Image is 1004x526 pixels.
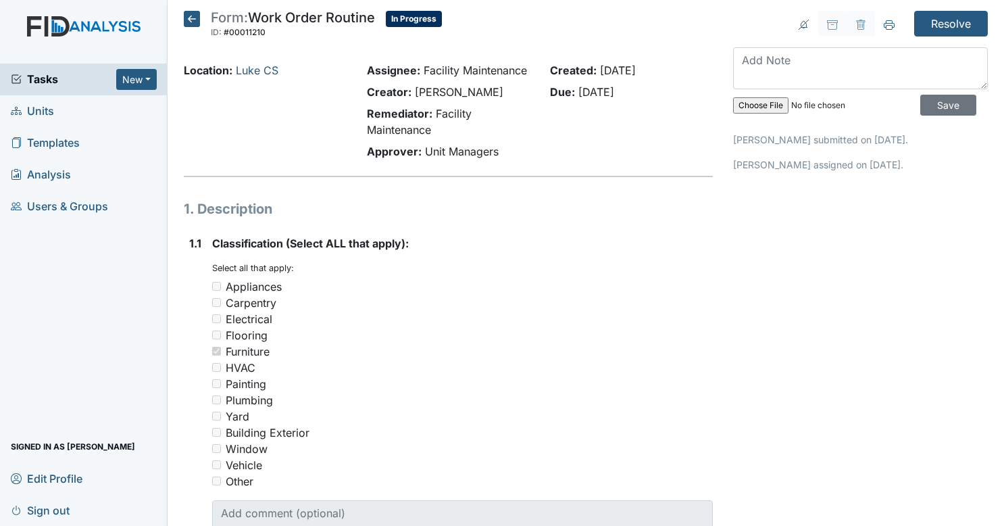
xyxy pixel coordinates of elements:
[116,69,157,90] button: New
[189,235,201,252] label: 1.1
[550,85,575,99] strong: Due:
[11,196,108,217] span: Users & Groups
[226,360,255,376] div: HVAC
[226,473,253,489] div: Other
[226,295,276,311] div: Carpentry
[11,500,70,521] span: Sign out
[212,379,221,388] input: Painting
[212,331,221,339] input: Flooring
[211,11,375,41] div: Work Order Routine
[211,9,248,26] span: Form:
[212,444,221,453] input: Window
[226,327,268,343] div: Flooring
[226,425,309,441] div: Building Exterior
[184,199,713,219] h1: 1. Description
[11,164,71,185] span: Analysis
[212,363,221,372] input: HVAC
[226,457,262,473] div: Vehicle
[11,101,54,122] span: Units
[212,428,221,437] input: Building Exterior
[212,347,221,356] input: Furniture
[212,237,409,250] span: Classification (Select ALL that apply):
[226,311,272,327] div: Electrical
[550,64,597,77] strong: Created:
[11,436,135,457] span: Signed in as [PERSON_NAME]
[386,11,442,27] span: In Progress
[184,64,232,77] strong: Location:
[226,408,249,425] div: Yard
[226,441,268,457] div: Window
[733,158,988,172] p: [PERSON_NAME] assigned on [DATE].
[212,396,221,404] input: Plumbing
[226,279,282,295] div: Appliances
[600,64,636,77] span: [DATE]
[212,282,221,291] input: Appliances
[212,477,221,485] input: Other
[920,95,976,116] input: Save
[425,145,499,158] span: Unit Managers
[367,107,432,120] strong: Remediator:
[236,64,278,77] a: Luke CS
[226,376,266,392] div: Painting
[11,133,80,153] span: Templates
[11,468,82,489] span: Edit Profile
[212,314,221,323] input: Electrical
[424,64,527,77] span: Facility Maintenance
[211,27,222,37] span: ID:
[226,343,270,360] div: Furniture
[224,27,266,37] span: #00011210
[226,392,273,408] div: Plumbing
[415,85,503,99] span: [PERSON_NAME]
[212,412,221,421] input: Yard
[11,71,116,87] a: Tasks
[212,460,221,469] input: Vehicle
[578,85,614,99] span: [DATE]
[733,133,988,147] p: [PERSON_NAME] submitted on [DATE].
[367,64,420,77] strong: Assignee:
[367,85,411,99] strong: Creator:
[212,298,221,307] input: Carpentry
[914,11,988,37] input: Resolve
[212,263,294,273] small: Select all that apply:
[367,145,422,158] strong: Approver:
